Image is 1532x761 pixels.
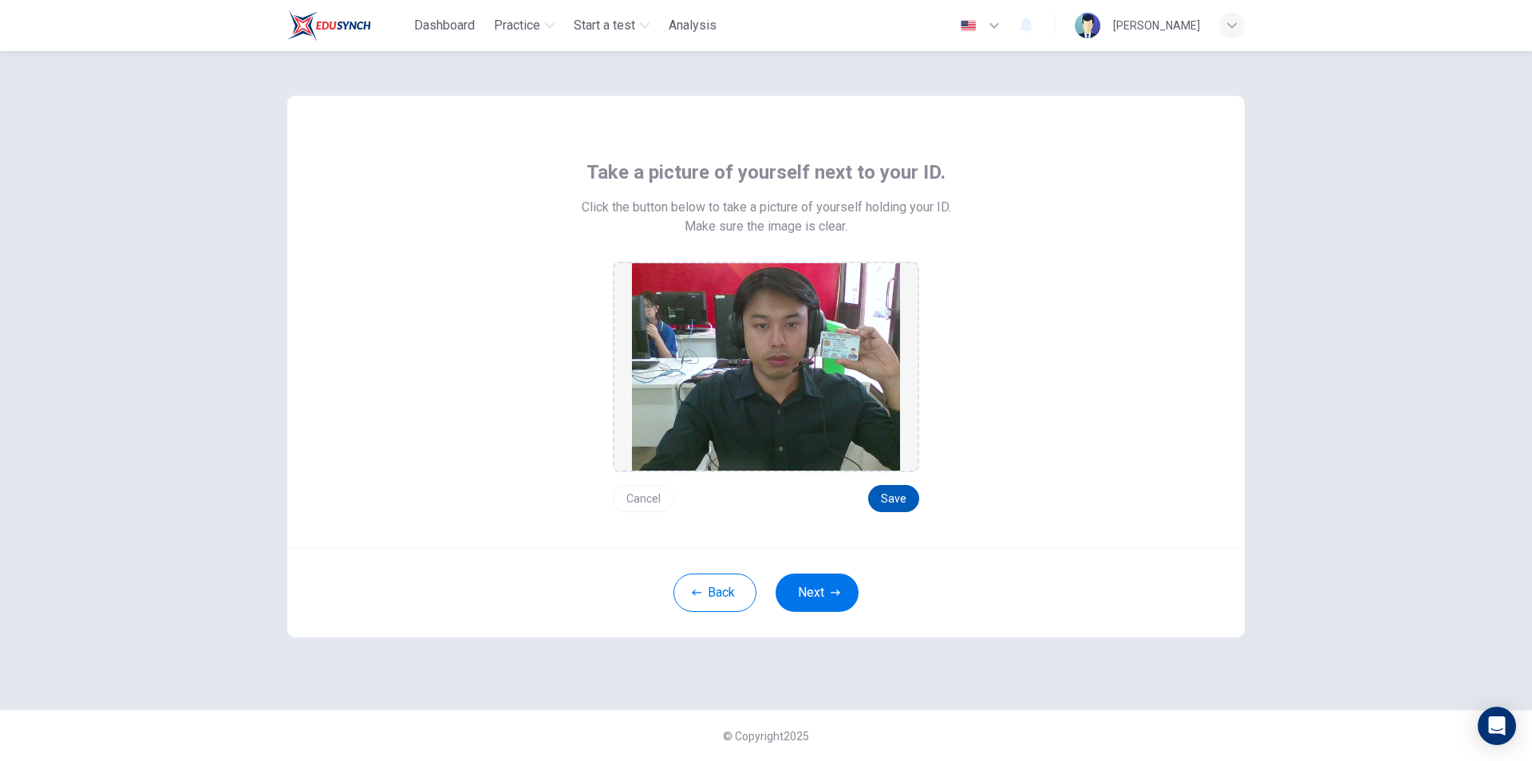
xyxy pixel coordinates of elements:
button: Start a test [567,11,656,40]
a: Train Test logo [287,10,408,41]
button: Analysis [662,11,723,40]
button: Practice [488,11,561,40]
div: [PERSON_NAME] [1113,16,1200,35]
span: Click the button below to take a picture of yourself holding your ID. [582,198,951,217]
button: Next [776,574,859,612]
span: Dashboard [414,16,475,35]
button: Back [673,574,756,612]
span: Practice [494,16,540,35]
img: Train Test logo [287,10,371,41]
span: Take a picture of yourself next to your ID. [586,160,946,185]
span: Analysis [669,16,717,35]
span: Make sure the image is clear. [685,217,847,236]
img: en [958,20,978,32]
img: Profile picture [1075,13,1100,38]
span: © Copyright 2025 [723,730,809,743]
button: Dashboard [408,11,481,40]
div: Open Intercom Messenger [1478,707,1516,745]
button: Save [868,485,919,512]
img: preview screemshot [632,263,900,471]
div: You need a license to access this content [662,11,723,40]
span: Start a test [574,16,635,35]
button: Cancel [613,485,674,512]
